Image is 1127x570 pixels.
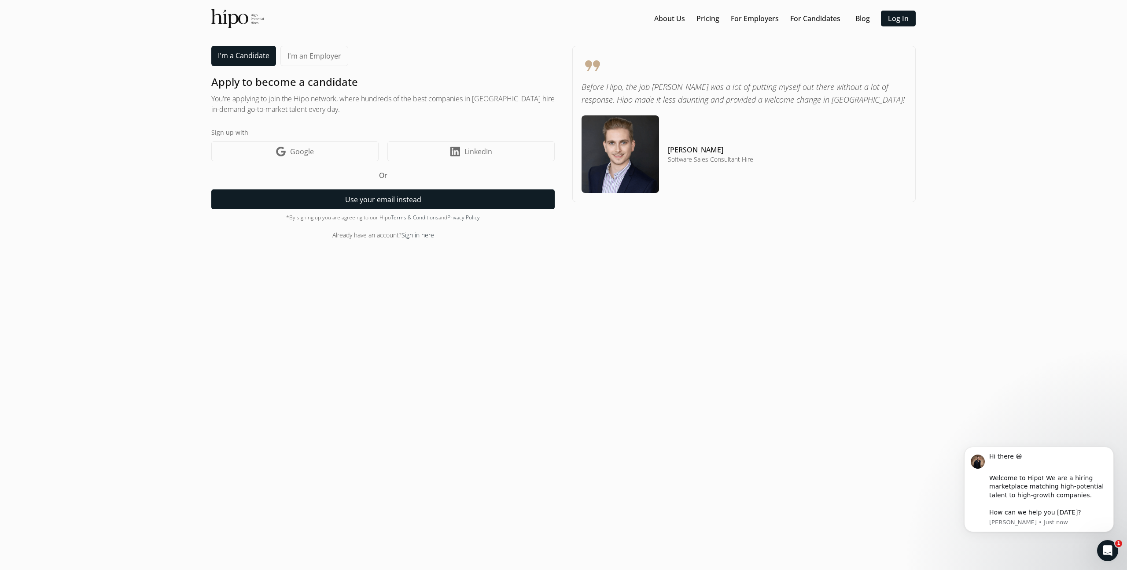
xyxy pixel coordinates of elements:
[848,11,877,26] button: Blog
[651,11,689,26] button: About Us
[654,13,685,24] a: About Us
[211,46,276,66] a: I'm a Candidate
[668,144,753,155] h4: [PERSON_NAME]
[881,11,916,26] button: Log In
[582,55,906,76] span: format_quote
[1115,540,1122,547] span: 1
[668,155,753,164] h5: Software Sales Consultant Hire
[727,11,782,26] button: For Employers
[211,214,555,222] div: *By signing up you are agreeing to our Hipo and
[855,13,870,24] a: Blog
[387,141,555,161] a: LinkedIn
[787,11,844,26] button: For Candidates
[464,146,492,157] span: LinkedIn
[211,9,264,28] img: official-logo
[696,13,719,24] a: Pricing
[211,170,555,181] h5: Or
[290,146,314,157] span: Google
[582,115,659,193] img: testimonial-image
[731,13,779,24] a: For Employers
[211,93,555,115] h2: You're applying to join the Hipo network, where hundreds of the best companies in [GEOGRAPHIC_DAT...
[447,214,480,221] a: Privacy Policy
[401,231,434,239] a: Sign in here
[693,11,723,26] button: Pricing
[211,230,555,240] div: Already have an account?
[211,75,555,89] h1: Apply to become a candidate
[211,189,555,209] button: Use your email instead
[888,13,909,24] a: Log In
[211,128,555,137] label: Sign up with
[391,214,438,221] a: Terms & Conditions
[951,433,1127,546] iframe: Intercom notifications message
[790,13,840,24] a: For Candidates
[211,141,379,161] a: Google
[280,46,348,66] a: I'm an Employer
[582,81,906,107] p: Before Hipo, the job [PERSON_NAME] was a lot of putting myself out there without a lot of respons...
[1097,540,1118,561] iframe: Intercom live chat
